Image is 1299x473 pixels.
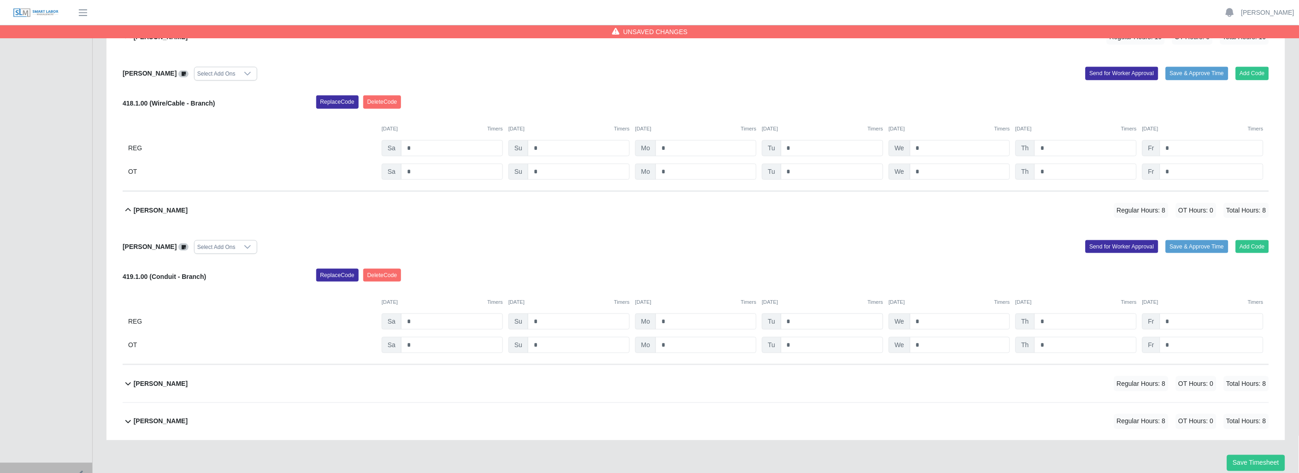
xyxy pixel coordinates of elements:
button: DeleteCode [363,95,402,108]
button: Timers [994,298,1010,306]
button: Save & Approve Time [1166,240,1228,253]
div: OT [128,164,376,180]
span: Total Hours: 8 [1224,203,1269,218]
b: [PERSON_NAME] [134,206,188,215]
div: [DATE] [762,298,883,306]
button: Timers [614,125,630,133]
span: Fr [1142,140,1160,156]
span: Mo [635,337,656,353]
span: Regular Hours: 8 [1114,376,1169,391]
div: [DATE] [508,298,630,306]
button: Timers [1248,298,1264,306]
button: Send for Worker Approval [1086,240,1158,253]
span: Regular Hours: 8 [1114,414,1169,429]
span: We [889,313,910,330]
button: Timers [868,298,883,306]
span: Mo [635,140,656,156]
span: Sa [382,164,402,180]
div: [DATE] [382,125,503,133]
div: OT [128,337,376,353]
button: Timers [487,298,503,306]
button: [PERSON_NAME] Regular Hours: 8 OT Hours: 0 Total Hours: 8 [123,403,1269,440]
b: 419.1.00 (Conduit - Branch) [123,273,206,280]
button: Timers [614,298,630,306]
span: We [889,140,910,156]
b: [PERSON_NAME] [134,417,188,426]
div: [DATE] [1016,298,1137,306]
button: ReplaceCode [316,269,359,282]
span: Tu [762,140,781,156]
div: [DATE] [889,125,1010,133]
b: [PERSON_NAME] [123,70,177,77]
button: DeleteCode [363,269,402,282]
span: Su [508,140,528,156]
a: [PERSON_NAME] [1241,8,1294,18]
button: Timers [741,125,756,133]
span: Fr [1142,313,1160,330]
div: [DATE] [1142,125,1264,133]
span: OT Hours: 0 [1176,203,1216,218]
button: Timers [994,125,1010,133]
span: Total Hours: 8 [1224,414,1269,429]
img: SLM Logo [13,8,59,18]
button: Timers [1248,125,1264,133]
div: REG [128,140,376,156]
b: 418.1.00 (Wire/Cable - Branch) [123,100,215,107]
button: Save & Approve Time [1166,67,1228,80]
span: Sa [382,140,402,156]
div: [DATE] [1016,125,1137,133]
span: Fr [1142,164,1160,180]
span: Sa [382,337,402,353]
button: Send for Worker Approval [1086,67,1158,80]
div: REG [128,313,376,330]
span: Unsaved Changes [623,27,688,36]
span: Su [508,164,528,180]
span: Th [1016,140,1035,156]
a: View/Edit Notes [178,70,189,77]
b: [PERSON_NAME] [134,379,188,389]
span: Total Hours: 8 [1224,376,1269,391]
span: Regular Hours: 8 [1114,203,1169,218]
span: Tu [762,337,781,353]
span: Th [1016,337,1035,353]
button: Timers [487,125,503,133]
button: Timers [1121,125,1137,133]
button: Add Code [1236,67,1269,80]
button: [PERSON_NAME] Regular Hours: 8 OT Hours: 0 Total Hours: 8 [123,365,1269,402]
div: Select Add Ons [195,241,238,254]
b: [PERSON_NAME] [123,243,177,250]
span: Su [508,313,528,330]
span: Th [1016,313,1035,330]
div: [DATE] [508,125,630,133]
span: Mo [635,313,656,330]
button: ReplaceCode [316,95,359,108]
span: Su [508,337,528,353]
div: [DATE] [762,125,883,133]
div: [DATE] [1142,298,1264,306]
button: Add Code [1236,240,1269,253]
div: [DATE] [635,125,756,133]
div: Select Add Ons [195,67,238,80]
span: OT Hours: 0 [1176,376,1216,391]
button: [PERSON_NAME] Regular Hours: 8 OT Hours: 0 Total Hours: 8 [123,192,1269,229]
span: Th [1016,164,1035,180]
a: View/Edit Notes [178,243,189,250]
div: [DATE] [889,298,1010,306]
span: Tu [762,313,781,330]
button: Save Timesheet [1227,455,1285,471]
span: Tu [762,164,781,180]
span: Sa [382,313,402,330]
button: Timers [1121,298,1137,306]
span: Fr [1142,337,1160,353]
span: OT Hours: 0 [1176,414,1216,429]
button: Timers [741,298,756,306]
button: Timers [868,125,883,133]
span: We [889,337,910,353]
span: Mo [635,164,656,180]
div: [DATE] [635,298,756,306]
span: We [889,164,910,180]
div: [DATE] [382,298,503,306]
